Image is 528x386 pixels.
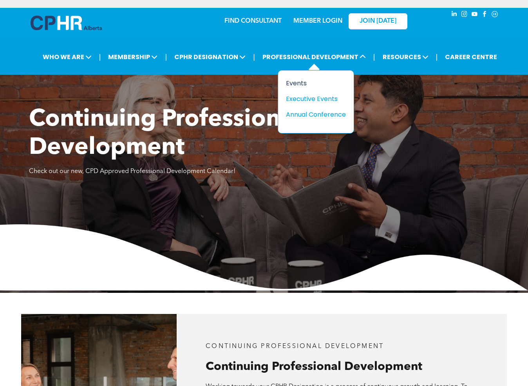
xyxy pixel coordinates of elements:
div: Events [286,78,340,88]
li: | [373,49,375,65]
span: Continuing Professional Development [29,108,301,160]
span: WHO WE ARE [40,50,94,64]
a: youtube [470,10,479,20]
a: Executive Events [286,94,346,104]
a: JOIN [DATE] [349,13,407,29]
span: JOIN [DATE] [360,18,396,25]
span: Continuing Professional Development [206,361,422,373]
img: A blue and white logo for cp alberta [31,16,102,30]
a: MEMBER LOGIN [293,18,342,24]
li: | [253,49,255,65]
span: CPHR DESIGNATION [172,50,248,64]
li: | [99,49,101,65]
a: Annual Conference [286,110,346,119]
a: Social network [490,10,499,20]
span: Check out our new, CPD Approved Professional Development Calendar! [29,168,235,175]
span: MEMBERSHIP [106,50,160,64]
a: CAREER CENTRE [443,50,499,64]
div: Executive Events [286,94,340,104]
a: facebook [480,10,489,20]
li: | [165,49,167,65]
li: | [436,49,438,65]
div: Annual Conference [286,110,340,119]
a: linkedin [450,10,458,20]
a: instagram [460,10,468,20]
a: FIND CONSULTANT [224,18,282,24]
span: PROFESSIONAL DEVELOPMENT [260,50,368,64]
a: Events [286,78,346,88]
span: RESOURCES [380,50,431,64]
span: CONTINUING PROFESSIONAL DEVELOPMENT [206,343,384,350]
